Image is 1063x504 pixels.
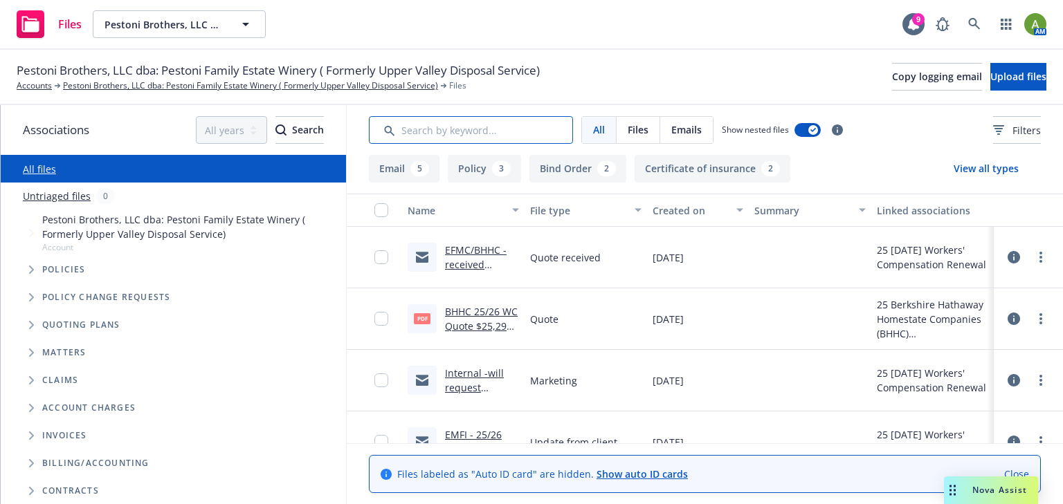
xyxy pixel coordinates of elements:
a: Search [961,10,988,38]
span: Pestoni Brothers, LLC dba: Pestoni Family Estate Winery ( Formerly Upper Valley Disposal Service) [42,212,340,241]
button: View all types [932,155,1041,183]
a: more [1033,310,1049,327]
div: 25 [DATE] Workers' Compensation Renewal [877,366,988,395]
input: Toggle Row Selected [374,435,388,449]
a: Pestoni Brothers, LLC dba: Pestoni Family Estate Winery ( Formerly Upper Valley Disposal Service) [63,80,438,92]
span: Claims [42,376,78,384]
div: 25 Berkshire Hathaway Homestate Companies (BHHC) [877,297,988,341]
input: Toggle Row Selected [374,312,388,326]
a: Switch app [992,10,1020,38]
span: pdf [414,313,430,324]
button: Certificate of insurance [635,155,790,183]
button: Linked associations [871,194,994,227]
div: 25 [DATE] Workers' Compensation Renewal [877,243,988,272]
div: Summary [754,203,851,218]
input: Select all [374,203,388,217]
button: Policy [448,155,521,183]
span: Pestoni Brothers, LLC dba: Pestoni Family Estate Winery ( Formerly Upper Valley Disposal Service) [17,62,540,80]
span: Update from client [530,435,617,449]
span: Billing/Accounting [42,459,149,467]
span: Quoting plans [42,321,120,329]
span: Filters [993,123,1041,138]
a: BHHC 25/26 WC Quote $25,290 Revised dated [DATE].pdf [445,305,518,362]
a: Internal -will request updated WC quote reflecting the payroll provided by client.msg [445,366,518,467]
a: Files [11,5,87,44]
a: Show auto ID cards [597,467,688,480]
span: Account [42,241,340,253]
button: Created on [647,194,749,227]
div: 5 [410,161,429,176]
button: Filters [993,116,1041,144]
span: Nova Assist [972,484,1027,496]
span: Marketing [530,373,577,388]
a: EFMC/BHHC -received revised quote at 25,290.msg [445,243,509,300]
button: SearchSearch [275,116,324,144]
div: Search [275,117,324,143]
span: [DATE] [653,250,684,265]
div: 25 [DATE] Workers' Compensation Renewal [877,427,988,456]
button: Email [369,155,439,183]
button: Nova Assist [944,476,1038,504]
button: File type [525,194,647,227]
div: Drag to move [944,476,961,504]
button: Pestoni Brothers, LLC dba: Pestoni Family Estate Winery ( Formerly Upper Valley Disposal Service) [93,10,266,38]
a: Accounts [17,80,52,92]
a: All files [23,162,56,176]
span: Files [58,19,82,30]
input: Search by keyword... [369,116,573,144]
div: 2 [597,161,616,176]
input: Toggle Row Selected [374,250,388,264]
button: Upload files [990,63,1046,91]
button: Copy logging email [892,63,982,91]
span: Emails [671,122,702,137]
button: Name [402,194,525,227]
div: 2 [761,161,780,176]
div: Tree Example [1,209,346,449]
span: Files [628,122,648,137]
span: Files labeled as "Auto ID card" are hidden. [397,467,688,481]
span: Associations [23,121,89,139]
button: Bind Order [529,155,626,183]
span: Copy logging email [892,70,982,83]
a: Close [1004,467,1029,481]
div: File type [530,203,626,218]
div: Name [408,203,504,218]
span: Account charges [42,404,136,412]
img: photo [1024,13,1046,35]
div: 0 [96,188,115,204]
span: [DATE] [653,435,684,449]
span: [DATE] [653,373,684,388]
a: EMFI - 25/26 WC exposure workbook from client.msg [445,428,514,485]
svg: Search [275,124,287,136]
input: Toggle Row Selected [374,373,388,387]
div: 9 [912,12,925,24]
button: Summary [749,194,871,227]
a: more [1033,249,1049,265]
div: 3 [492,161,511,176]
span: Policies [42,265,86,274]
span: Contracts [42,487,99,495]
a: Untriaged files [23,189,91,203]
span: Quote [530,312,558,326]
a: more [1033,433,1049,450]
span: Pestoni Brothers, LLC dba: Pestoni Family Estate Winery ( Formerly Upper Valley Disposal Service) [105,17,224,32]
a: Report a Bug [929,10,956,38]
span: Show nested files [722,124,789,136]
span: Filters [1012,123,1041,138]
span: Policy change requests [42,293,170,301]
span: Matters [42,348,86,357]
div: Linked associations [877,203,988,218]
span: Upload files [990,70,1046,83]
span: Quote received [530,250,601,265]
span: [DATE] [653,312,684,326]
span: All [593,122,605,137]
span: Files [449,80,466,92]
div: Created on [653,203,728,218]
span: Invoices [42,431,87,440]
a: more [1033,372,1049,389]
